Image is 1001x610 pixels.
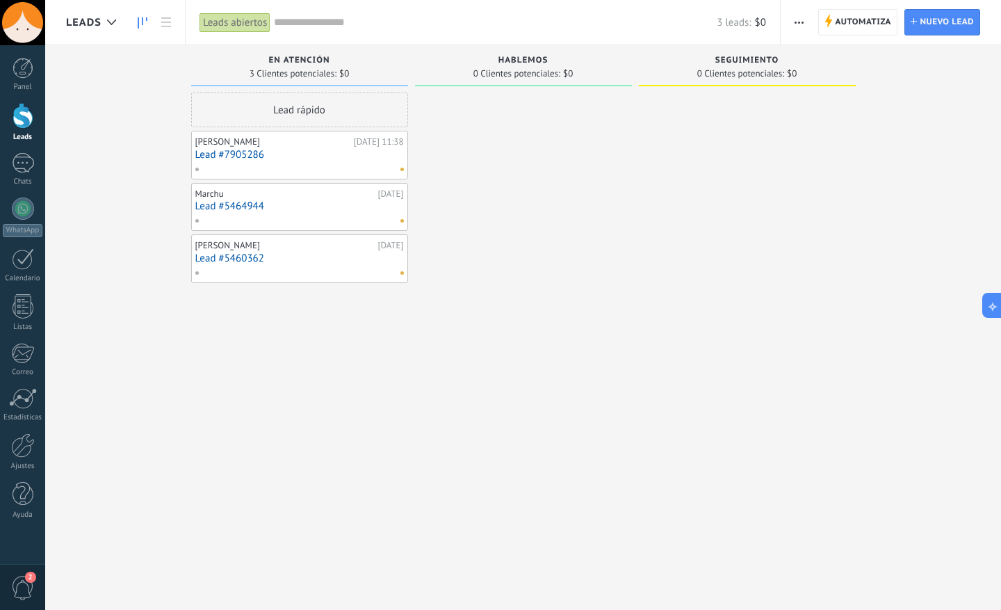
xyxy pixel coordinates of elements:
[3,177,43,186] div: Chats
[498,56,548,65] span: Hablemos
[195,240,375,251] div: [PERSON_NAME]
[339,70,349,78] span: $0
[66,16,101,29] span: Leads
[269,56,330,65] span: En Atención
[3,83,43,92] div: Panel
[715,56,779,65] span: Seguimiento
[195,149,404,161] a: Lead #7905286
[473,70,560,78] span: 0 Clientes potenciales:
[3,511,43,520] div: Ayuda
[3,323,43,332] div: Listas
[563,70,573,78] span: $0
[697,70,784,78] span: 0 Clientes potenciales:
[3,133,43,142] div: Leads
[755,16,766,29] span: $0
[354,136,404,147] div: [DATE] 11:38
[25,572,36,583] span: 2
[717,16,751,29] span: 3 leads:
[3,462,43,471] div: Ajustes
[3,413,43,422] div: Estadísticas
[904,9,980,35] a: Nuevo lead
[400,271,404,275] span: No hay nada asignado
[835,10,891,35] span: Automatiza
[250,70,336,78] span: 3 Clientes potenciales:
[3,224,42,237] div: WhatsApp
[787,70,797,78] span: $0
[378,188,404,200] div: [DATE]
[818,9,897,35] a: Automatiza
[195,200,404,212] a: Lead #5464944
[422,56,625,67] div: Hablemos
[198,56,401,67] div: En Atención
[191,93,408,127] div: Lead rápido
[920,10,974,35] span: Nuevo lead
[195,252,404,264] a: Lead #5460362
[400,168,404,171] span: No hay nada asignado
[400,219,404,223] span: No hay nada asignado
[195,188,375,200] div: Marchu
[378,240,404,251] div: [DATE]
[200,13,270,33] div: Leads abiertos
[3,274,43,283] div: Calendario
[3,368,43,377] div: Correo
[646,56,849,67] div: Seguimiento
[195,136,350,147] div: [PERSON_NAME]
